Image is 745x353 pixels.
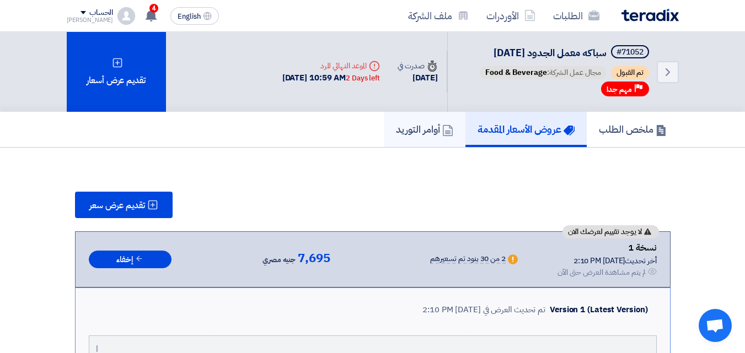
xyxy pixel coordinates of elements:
h5: ملخص الطلب [599,123,667,135]
div: 2 Days left [346,73,380,84]
h5: عروض الأسعار المقدمة [478,123,575,135]
a: أوامر التوريد [384,112,465,147]
span: 7,695 [298,252,330,265]
span: مهم جدا [607,84,632,95]
span: English [178,13,201,20]
button: إخفاء [89,251,171,269]
div: نسخة 1 [558,241,657,255]
span: 4 [149,4,158,13]
a: الطلبات [544,3,608,29]
img: profile_test.png [117,7,135,25]
span: جنيه مصري [262,253,296,267]
img: Teradix logo [621,9,679,21]
div: تم تحديث العرض في [DATE] 2:10 PM [422,303,545,316]
a: ملخص الطلب [587,112,679,147]
button: تقديم عرض سعر [75,192,173,218]
span: Food & Beverage [485,67,547,78]
a: ملف الشركة [399,3,478,29]
a: عروض الأسعار المقدمة [465,112,587,147]
div: الموعد النهائي للرد [282,60,380,72]
div: [DATE] 10:59 AM [282,72,380,84]
a: الأوردرات [478,3,544,29]
div: [DATE] [398,72,437,84]
button: English [170,7,219,25]
div: Version 1 (Latest Version) [550,303,647,316]
span: سباكه معمل الجدود [DATE] [494,45,607,60]
span: تقديم عرض سعر [89,201,145,210]
div: لم يتم مشاهدة العرض حتى الآن [558,267,646,278]
h5: سباكه معمل الجدود 14-8-2025 [478,45,651,61]
div: #71052 [617,48,644,56]
span: تم القبول [611,66,649,79]
a: Open chat [699,309,732,342]
h5: أوامر التوريد [396,123,453,135]
div: صدرت في [398,60,437,72]
span: مجال عمل الشركة: [480,66,607,79]
div: [PERSON_NAME] [67,17,114,23]
span: لا يوجد تقييم لعرضك الان [568,228,642,236]
div: أخر تحديث [DATE] 2:10 PM [558,255,657,267]
div: تقديم عرض أسعار [67,32,166,112]
div: الحساب [89,8,113,18]
div: 2 من 30 بنود تم تسعيرهم [430,255,506,264]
